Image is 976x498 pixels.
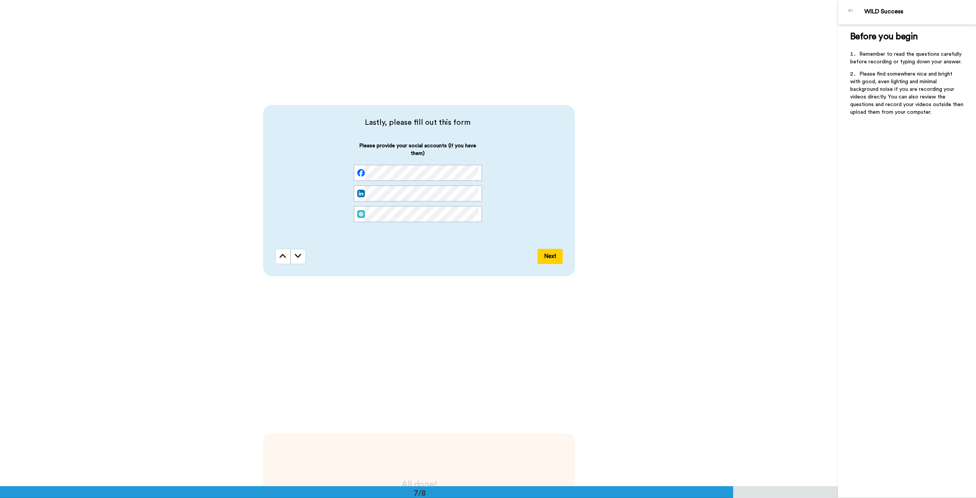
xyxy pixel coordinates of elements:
[354,142,482,165] span: Please provide your social accounts (if you have them)
[850,71,965,115] span: Please find somewhere nice and bright with good, even lighting and minimal background noise if yo...
[864,8,976,15] div: WILD Success
[538,249,563,264] button: Next
[401,487,438,498] div: 7/8
[842,3,860,21] img: Profile Image
[357,210,365,218] img: web.svg
[357,190,365,197] img: linked-in.png
[850,52,963,64] span: Remember to read the questions carefully before recording or typing down your answer.
[275,117,560,128] span: Lastly, please fill out this form
[357,169,365,177] img: facebook.svg
[850,32,918,41] span: Before you begin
